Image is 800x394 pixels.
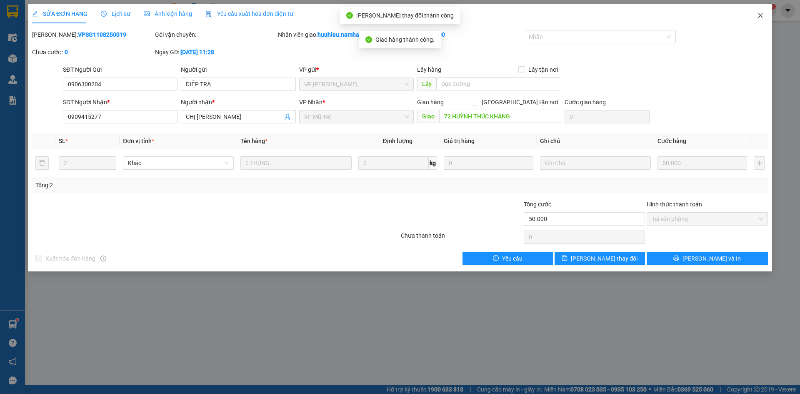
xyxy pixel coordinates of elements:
span: Tổng cước [524,201,551,208]
span: Xuất hóa đơn hàng [42,254,99,263]
span: Gửi: [7,8,20,17]
span: Tên hàng [240,138,267,144]
span: save [562,255,567,262]
b: VPSG1108250019 [78,31,126,38]
div: 0909723869 [7,37,74,49]
input: 0 [444,156,533,170]
span: Giao [417,110,439,123]
button: Close [749,4,772,28]
label: Hình thức thanh toán [647,201,702,208]
b: [DATE] 11:28 [180,49,214,55]
span: close [757,12,764,19]
span: printer [673,255,679,262]
div: VP gửi [299,65,414,74]
span: Giao hàng [417,99,444,105]
input: Ghi Chú [540,156,651,170]
input: VD: Bàn, Ghế [240,156,351,170]
b: 0 [65,49,68,55]
div: SĐT Người Nhận [63,98,177,107]
button: delete [35,156,49,170]
span: Lấy [417,77,436,90]
img: icon [205,11,212,18]
span: Khác [128,157,229,169]
div: Chưa cước : [32,48,153,57]
button: plus [754,156,765,170]
span: CR : [6,55,19,63]
span: Yêu cầu [502,254,522,263]
span: Tại văn phòng [652,213,763,225]
input: Dọc đường [439,110,561,123]
div: SĐT Người Gửi [63,65,177,74]
b: huuhieu.namhailimo [317,31,372,38]
span: Ảnh kiện hàng [144,10,192,17]
div: [PERSON_NAME]: [32,30,153,39]
button: exclamation-circleYêu cầu [462,252,553,265]
span: SỬA ĐƠN HÀNG [32,10,87,17]
span: Nhận: [80,8,100,17]
div: Ngày GD: [155,48,276,57]
div: Chưa thanh toán [400,231,523,246]
span: picture [144,11,150,17]
span: check-circle [346,12,353,19]
span: exclamation-circle [493,255,499,262]
span: user-add [284,113,291,120]
div: VP [PERSON_NAME] [7,7,74,27]
div: 20.000 [6,54,75,64]
span: Giá trị hàng [444,138,475,144]
span: Giao hàng thành công. [375,36,435,43]
div: Tổng: 2 [35,181,309,190]
div: 0902918586 [80,27,147,39]
span: VP Mũi Né [304,110,409,123]
span: info-circle [100,256,106,261]
div: Nhân viên giao: [278,30,399,39]
span: check-circle [365,36,372,43]
span: [PERSON_NAME] và In [682,254,741,263]
span: Lịch sử [101,10,130,17]
span: SL [59,138,65,144]
div: BÍCH ANH [80,17,147,27]
span: Định lượng [383,138,412,144]
input: Dọc đường [436,77,561,90]
button: save[PERSON_NAME] thay đổi [555,252,645,265]
span: VP Phạm Ngũ Lão [304,78,409,90]
span: [GEOGRAPHIC_DATA] tận nơi [478,98,561,107]
th: Ghi chú [537,133,654,149]
div: Người gửi [181,65,295,74]
label: Cước giao hàng [565,99,606,105]
span: Yêu cầu xuất hóa đơn điện tử [205,10,293,17]
span: kg [429,156,437,170]
button: printer[PERSON_NAME] và In [647,252,768,265]
span: [PERSON_NAME] thay đổi [571,254,637,263]
span: edit [32,11,38,17]
span: clock-circle [101,11,107,17]
input: 0 [657,156,747,170]
div: Người nhận [181,98,295,107]
span: [PERSON_NAME] thay đổi thành công [356,12,454,19]
input: Cước giao hàng [565,110,650,123]
span: VP Nhận [299,99,322,105]
span: Cước hàng [657,138,686,144]
div: Gói vận chuyển: [155,30,276,39]
span: Đơn vị tính [123,138,154,144]
div: Cước rồi : [401,30,522,39]
div: ANH THÁI [7,27,74,37]
span: Lấy hàng [417,66,441,73]
div: VP Mũi Né [80,7,147,17]
span: Lấy tận nơi [525,65,561,74]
